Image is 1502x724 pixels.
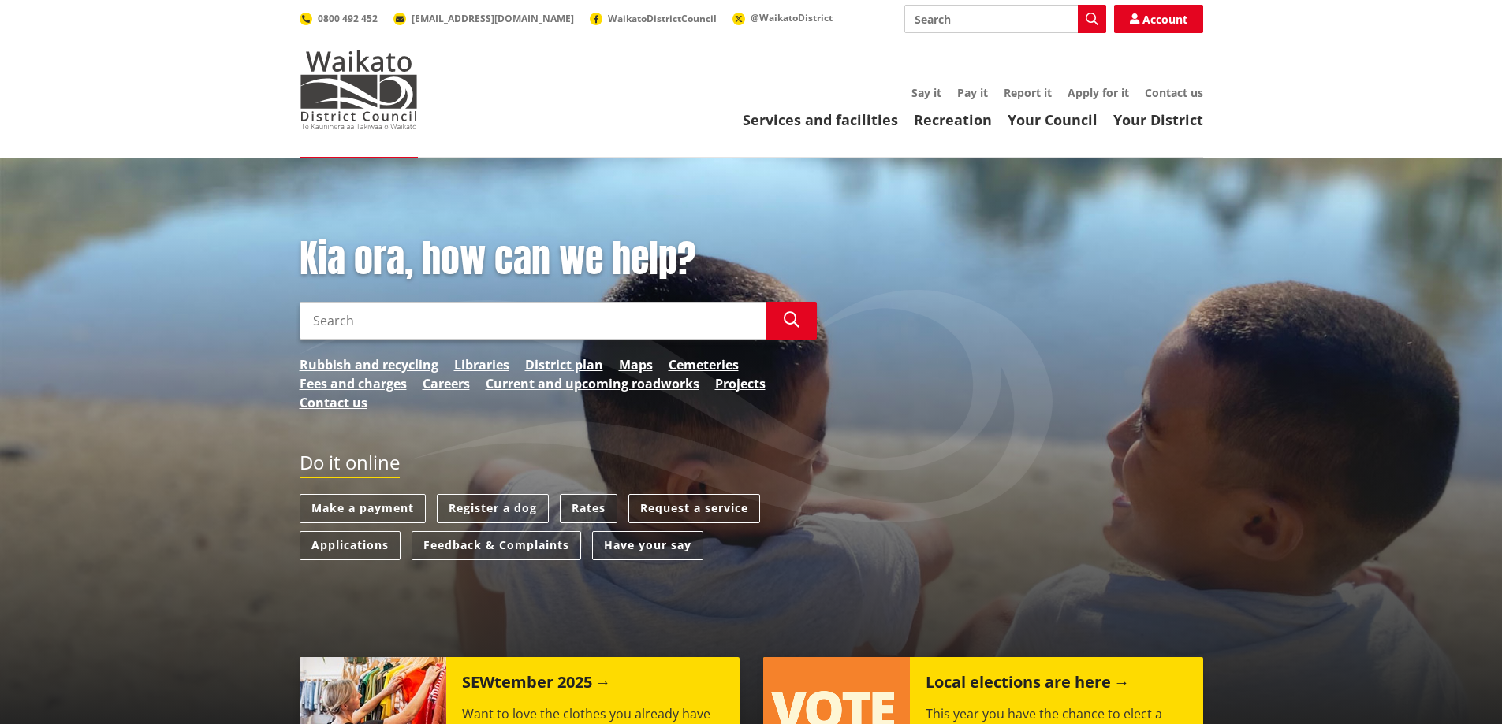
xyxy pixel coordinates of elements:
span: [EMAIL_ADDRESS][DOMAIN_NAME] [412,12,574,25]
a: Recreation [914,110,992,129]
a: Make a payment [300,494,426,523]
a: Your District [1113,110,1203,129]
span: @WaikatoDistrict [751,11,833,24]
a: @WaikatoDistrict [732,11,833,24]
a: Contact us [1145,85,1203,100]
a: Say it [911,85,941,100]
input: Search input [300,302,766,340]
span: WaikatoDistrictCouncil [608,12,717,25]
a: Maps [619,355,653,374]
img: Waikato District Council - Te Kaunihera aa Takiwaa o Waikato [300,50,418,129]
a: Have your say [592,531,703,560]
h2: SEWtember 2025 [462,673,611,696]
span: 0800 492 452 [318,12,378,25]
a: Pay it [957,85,988,100]
a: 0800 492 452 [300,12,378,25]
a: Register a dog [437,494,549,523]
a: Contact us [300,393,367,412]
a: Your Council [1008,110,1098,129]
iframe: Messenger Launcher [1429,658,1486,715]
a: Libraries [454,355,509,374]
a: Apply for it [1068,85,1129,100]
a: District plan [525,355,603,374]
a: Rates [560,494,617,523]
input: Search input [904,5,1106,33]
a: Applications [300,531,401,560]
a: Services and facilities [743,110,898,129]
a: WaikatoDistrictCouncil [590,12,717,25]
a: Cemeteries [669,355,739,374]
a: Projects [715,374,766,393]
a: Rubbish and recycling [300,355,438,374]
a: Fees and charges [300,374,407,393]
a: Current and upcoming roadworks [486,374,699,393]
a: Feedback & Complaints [412,531,581,560]
a: Report it [1004,85,1052,100]
a: Account [1114,5,1203,33]
a: Request a service [628,494,760,523]
h2: Do it online [300,451,400,479]
h1: Kia ora, how can we help? [300,236,817,282]
a: [EMAIL_ADDRESS][DOMAIN_NAME] [393,12,574,25]
a: Careers [423,374,470,393]
h2: Local elections are here [926,673,1130,696]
